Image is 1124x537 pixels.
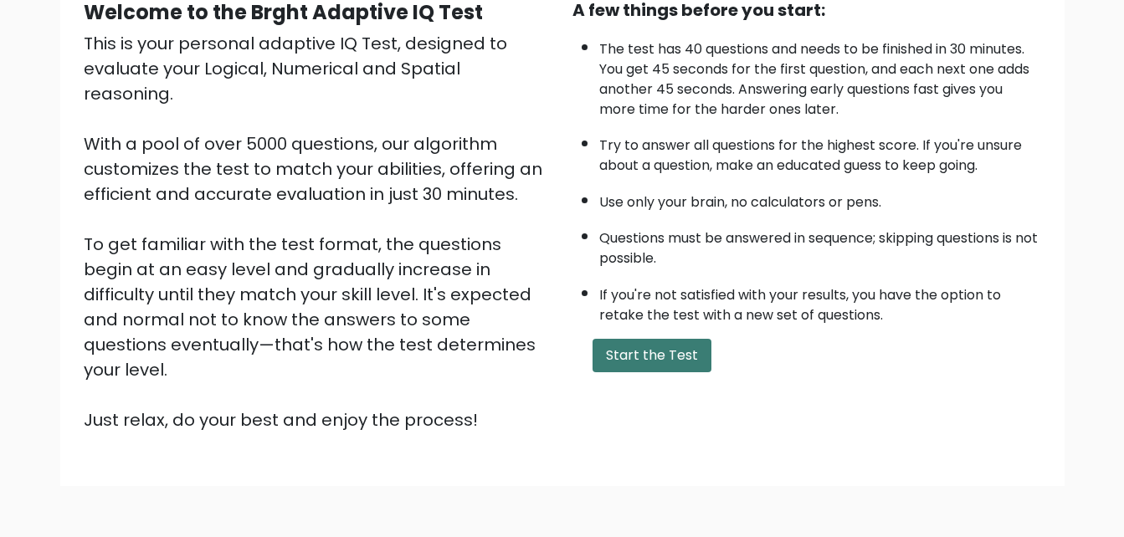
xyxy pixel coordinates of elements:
button: Start the Test [593,339,711,372]
li: The test has 40 questions and needs to be finished in 30 minutes. You get 45 seconds for the firs... [599,31,1041,120]
li: Questions must be answered in sequence; skipping questions is not possible. [599,220,1041,268]
div: This is your personal adaptive IQ Test, designed to evaluate your Logical, Numerical and Spatial ... [84,31,552,432]
li: Try to answer all questions for the highest score. If you're unsure about a question, make an edu... [599,127,1041,176]
li: Use only your brain, no calculators or pens. [599,184,1041,212]
li: If you're not satisfied with your results, you have the option to retake the test with a new set ... [599,277,1041,325]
